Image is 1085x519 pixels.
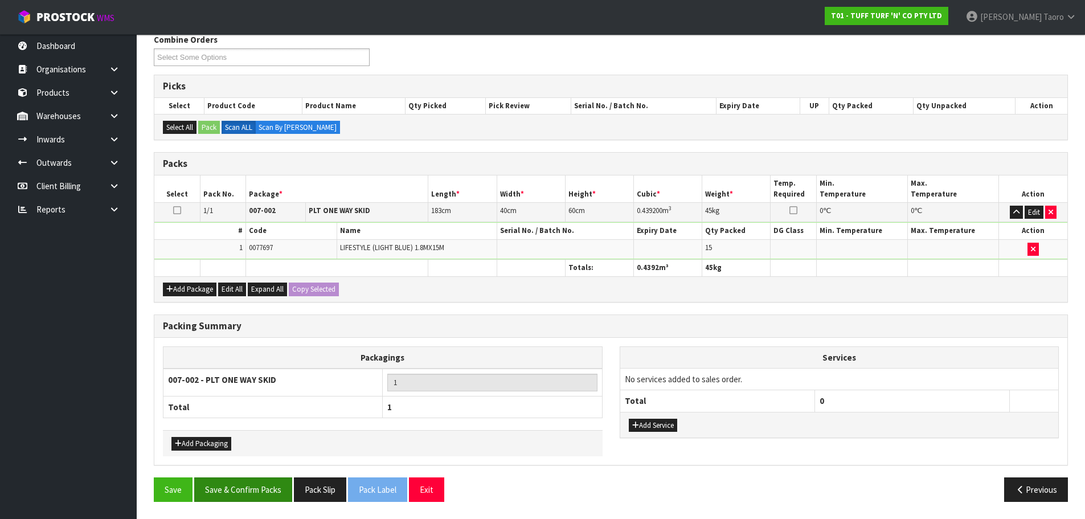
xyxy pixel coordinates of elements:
th: Action [1016,98,1067,114]
h3: Packs [163,158,1059,169]
button: Add Package [163,283,216,296]
button: Exit [409,477,444,502]
button: Edit [1025,206,1043,219]
th: Pick Review [486,98,571,114]
h3: Picks [163,81,1059,92]
span: 0.4392 [637,263,659,272]
th: Cubic [634,175,702,202]
a: T01 - TUFF TURF 'N' CO PTY LTD [825,7,948,25]
td: cm [497,202,565,222]
span: Expand All [251,284,284,294]
label: Combine Orders [154,34,218,46]
th: Weight [702,175,771,202]
button: Expand All [248,283,287,296]
span: LIFESTYLE (LIGHT BLUE) 1.8MX15M [340,243,444,252]
span: 45 [705,263,713,272]
th: Select [154,98,204,114]
span: 1 [387,402,392,412]
strong: T01 - TUFF TURF 'N' CO PTY LTD [831,11,942,21]
button: Previous [1004,477,1068,502]
th: Min. Temperature [816,223,907,239]
label: Scan By [PERSON_NAME] [255,121,340,134]
th: Expiry Date [716,98,800,114]
button: Save [154,477,193,502]
button: Add Packaging [171,437,231,451]
span: 15 [705,243,712,252]
th: Expiry Date [634,223,702,239]
sup: 3 [669,205,672,212]
th: Min. Temperature [816,175,907,202]
span: Pack [154,25,1068,510]
th: UP [800,98,829,114]
span: 183 [431,206,441,215]
h3: Packing Summary [163,321,1059,332]
button: Save & Confirm Packs [194,477,292,502]
th: Serial No. / Batch No. [497,223,633,239]
th: m³ [634,260,702,276]
small: WMS [97,13,114,23]
span: 0077697 [249,243,273,252]
button: Pack [198,121,220,134]
th: Width [497,175,565,202]
th: Height [565,175,633,202]
th: Max. Temperature [907,223,998,239]
img: cube-alt.png [17,10,31,24]
th: # [154,223,245,239]
th: Qty Packed [702,223,771,239]
span: 45 [705,206,712,215]
span: 1 [239,243,243,252]
th: Code [245,223,337,239]
span: 40 [500,206,507,215]
span: 1/1 [203,206,213,215]
th: Qty Picked [406,98,486,114]
th: Action [999,175,1067,202]
th: Services [620,347,1059,369]
span: 0 [820,206,823,215]
th: Package [245,175,428,202]
th: kg [702,260,771,276]
span: 60 [568,206,575,215]
button: Add Service [629,419,677,432]
span: ProStock [36,10,95,24]
button: Edit All [218,283,246,296]
strong: 007-002 [249,206,276,215]
td: No services added to sales order. [620,369,1059,390]
th: Name [337,223,497,239]
strong: 007-002 - PLT ONE WAY SKID [168,374,276,385]
th: DG Class [771,223,816,239]
span: Taoro [1043,11,1064,22]
th: Total [163,397,383,418]
th: Select [154,175,200,202]
th: Product Name [302,98,406,114]
th: Serial No. / Batch No. [571,98,716,114]
th: Temp. Required [771,175,816,202]
span: [PERSON_NAME] [980,11,1042,22]
th: Packagings [163,346,603,369]
strong: PLT ONE WAY SKID [309,206,370,215]
td: ℃ [816,202,907,222]
button: Pack Slip [294,477,346,502]
label: Scan ALL [222,121,256,134]
button: Copy Selected [289,283,339,296]
button: Select All [163,121,196,134]
th: Pack No. [200,175,245,202]
th: Qty Packed [829,98,913,114]
th: Qty Unpacked [913,98,1015,114]
span: 0 [911,206,914,215]
td: kg [702,202,771,222]
th: Max. Temperature [907,175,998,202]
td: m [634,202,702,222]
button: Pack Label [348,477,407,502]
span: 0 [820,395,824,406]
span: 0.439200 [637,206,662,215]
td: cm [428,202,497,222]
th: Total [620,390,815,412]
th: Length [428,175,497,202]
th: Totals: [565,260,633,276]
td: ℃ [907,202,998,222]
th: Product Code [204,98,302,114]
td: cm [565,202,633,222]
th: Action [999,223,1067,239]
